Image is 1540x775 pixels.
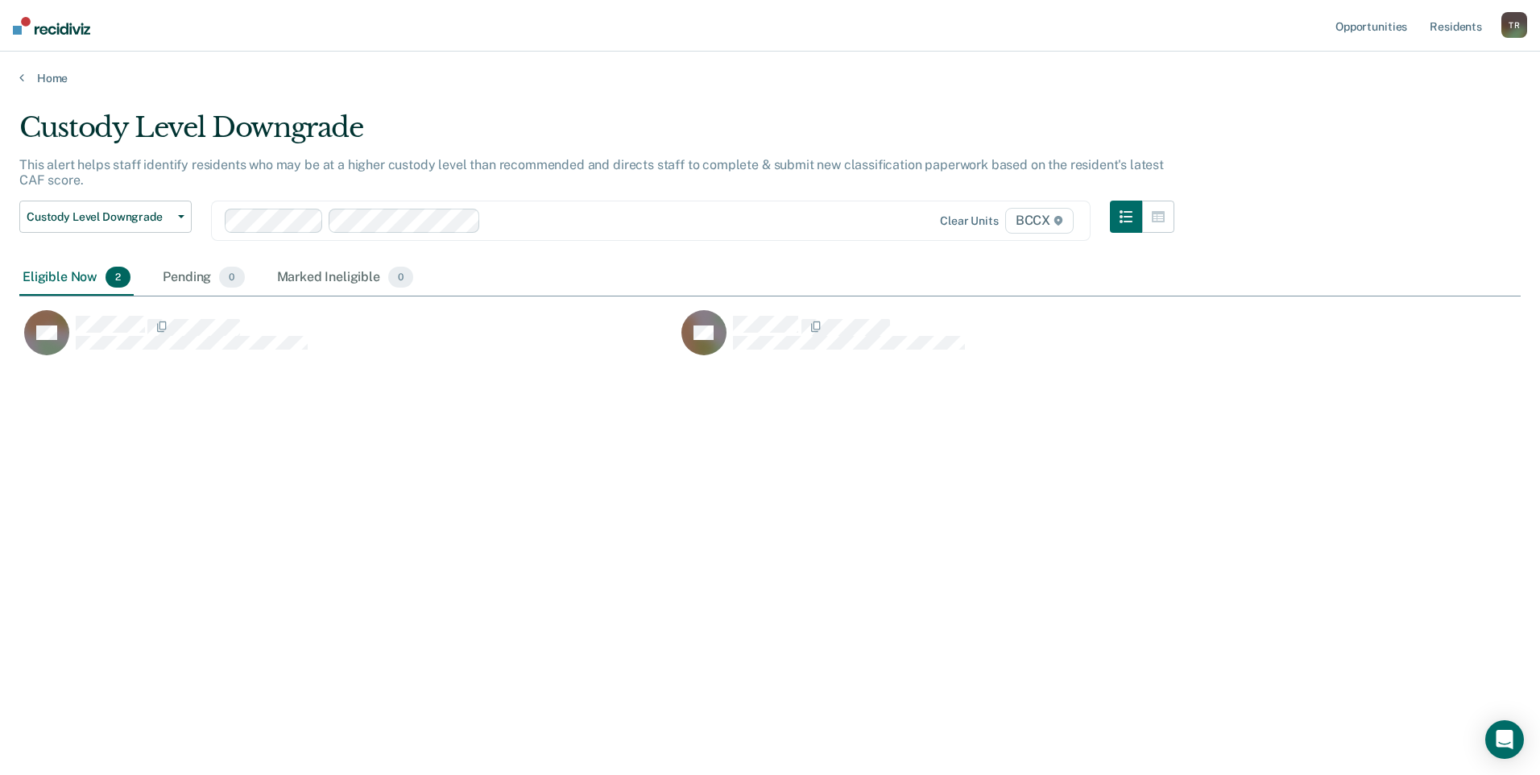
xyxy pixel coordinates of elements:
div: Custody Level Downgrade [19,111,1174,157]
div: T R [1501,12,1527,38]
a: Home [19,71,1521,85]
button: TR [1501,12,1527,38]
span: 2 [106,267,130,288]
div: Pending0 [159,260,247,296]
div: Open Intercom Messenger [1485,720,1524,759]
span: 0 [219,267,244,288]
div: CaseloadOpportunityCell-00266632 [19,309,677,374]
div: Clear units [940,214,999,228]
div: CaseloadOpportunityCell-00410783 [677,309,1334,374]
span: BCCX [1005,208,1074,234]
button: Custody Level Downgrade [19,201,192,233]
div: Eligible Now2 [19,260,134,296]
span: 0 [388,267,413,288]
span: Custody Level Downgrade [27,210,172,224]
img: Recidiviz [13,17,90,35]
p: This alert helps staff identify residents who may be at a higher custody level than recommended a... [19,157,1164,188]
div: Marked Ineligible0 [274,260,417,296]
